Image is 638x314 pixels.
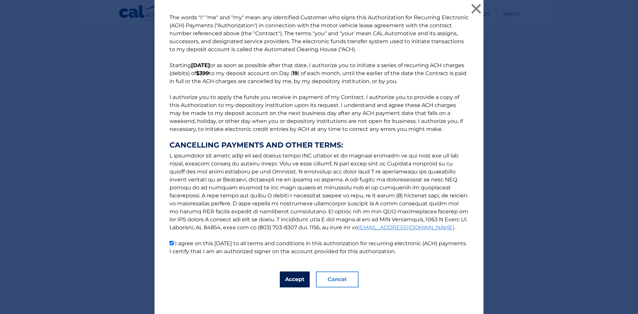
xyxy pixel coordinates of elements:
[169,141,469,149] strong: CANCELLING PAYMENTS AND OTHER TERMS:
[169,240,467,255] label: I agree on this [DATE] to all terms and conditions in this authorization for recurring electronic...
[191,62,210,68] b: [DATE]
[358,224,454,231] a: [EMAIL_ADDRESS][DOMAIN_NAME]
[163,14,475,256] p: The words "I" "me" and "my" mean any identified Customer who signs this Authorization for Recurri...
[280,271,310,287] button: Accept
[470,2,483,15] button: ×
[316,271,359,287] button: Cancel
[196,70,209,76] b: $399
[292,70,298,76] b: 19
